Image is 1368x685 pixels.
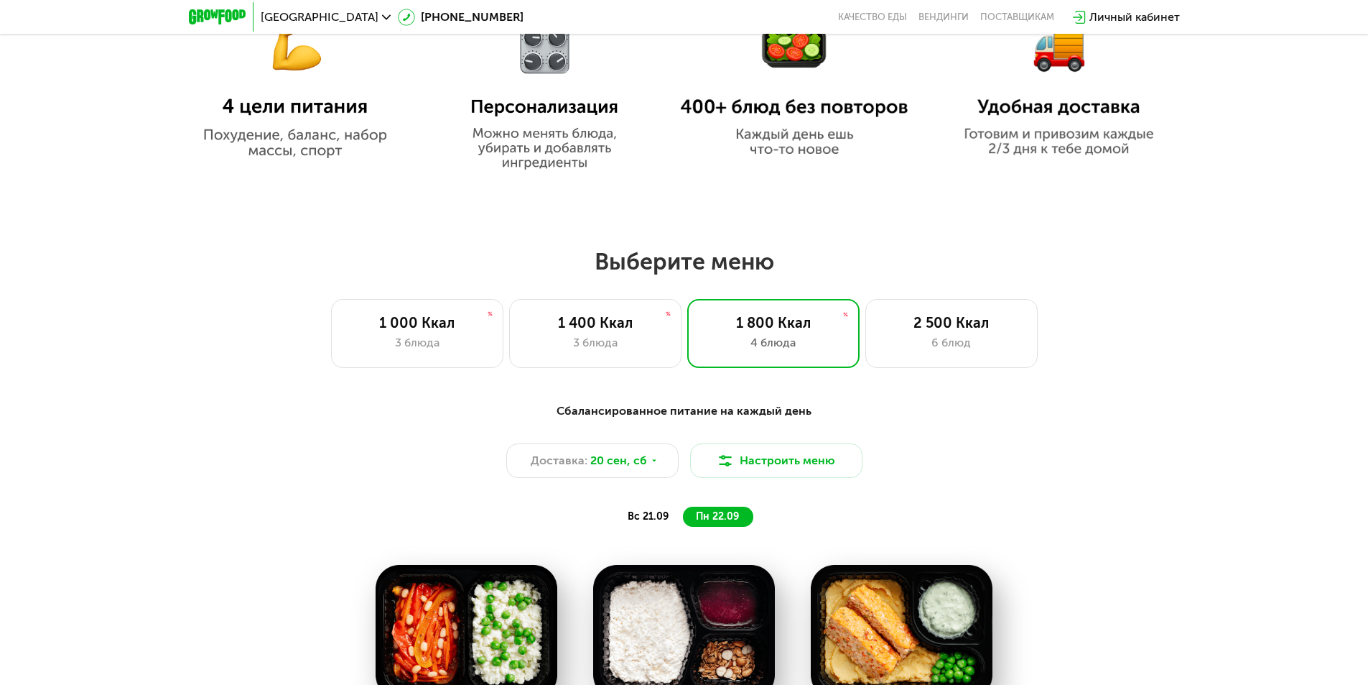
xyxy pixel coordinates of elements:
[524,314,666,331] div: 1 400 Ккал
[690,443,862,478] button: Настроить меню
[838,12,907,23] a: Качество еды
[1089,9,1180,26] div: Личный кабинет
[702,314,844,331] div: 1 800 Ккал
[702,334,844,351] div: 4 блюда
[918,12,969,23] a: Вендинги
[46,247,1322,276] h2: Выберите меню
[880,314,1023,331] div: 2 500 Ккал
[696,510,739,523] span: пн 22.09
[346,334,488,351] div: 3 блюда
[590,452,647,469] span: 20 сен, сб
[531,452,587,469] span: Доставка:
[880,334,1023,351] div: 6 блюд
[524,334,666,351] div: 3 блюда
[980,12,1054,23] div: поставщикам
[261,12,378,23] span: [GEOGRAPHIC_DATA]
[398,9,524,26] a: [PHONE_NUMBER]
[628,510,669,523] span: вс 21.09
[346,314,488,331] div: 1 000 Ккал
[259,403,1109,420] div: Сбалансированное питание на каждый день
